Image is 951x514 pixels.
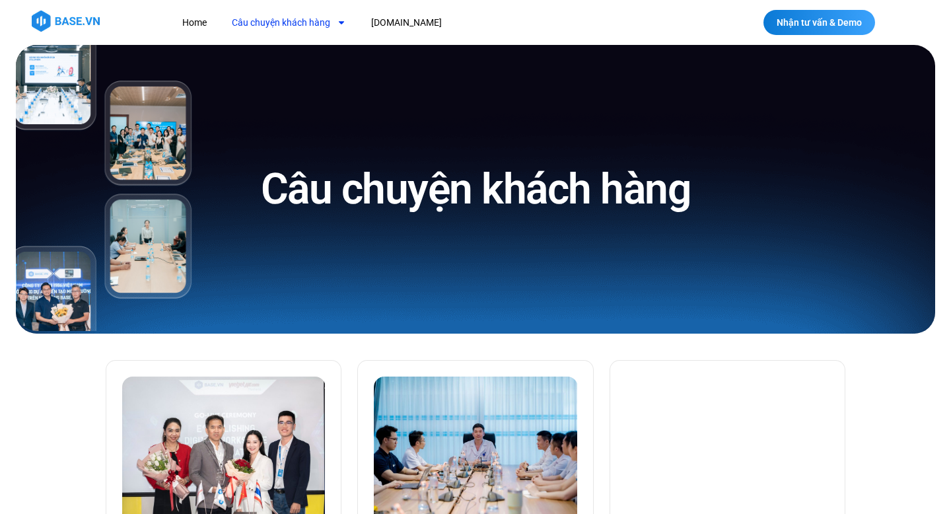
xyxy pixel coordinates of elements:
[763,10,875,35] a: Nhận tư vấn & Demo
[172,11,679,35] nav: Menu
[777,18,862,27] span: Nhận tư vấn & Demo
[172,11,217,35] a: Home
[261,162,691,217] h1: Câu chuyện khách hàng
[222,11,356,35] a: Câu chuyện khách hàng
[361,11,452,35] a: [DOMAIN_NAME]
